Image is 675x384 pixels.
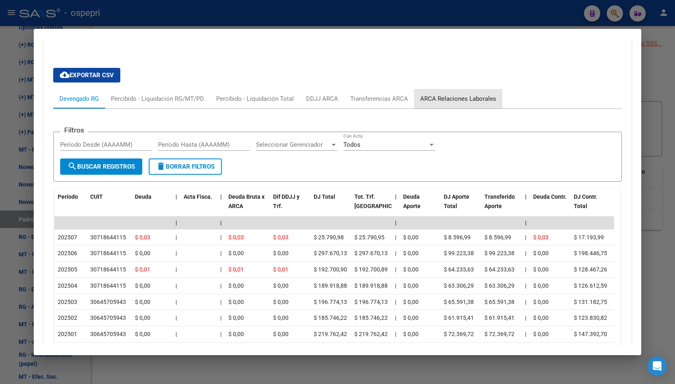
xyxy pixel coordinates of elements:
span: $ 25.790,95 [354,234,384,241]
div: ARCA Relaciones Laborales [420,94,496,103]
span: $ 0,00 [135,299,150,305]
span: | [220,331,221,337]
span: $ 0,00 [273,282,289,289]
h3: Filtros [60,126,88,135]
span: $ 0,01 [273,266,289,273]
span: $ 0,00 [533,250,549,256]
button: Borrar Filtros [149,158,222,175]
span: $ 99.223,38 [444,250,474,256]
div: 30645705943 [90,330,126,339]
datatable-header-cell: Dif DDJJ y Trf. [270,188,310,224]
button: Buscar Registros [60,158,142,175]
span: Deuda [135,193,152,200]
span: $ 0,00 [533,266,549,273]
span: $ 192.700,89 [354,266,388,273]
span: $ 196.774,13 [354,299,388,305]
span: $ 198.446,75 [574,250,607,256]
span: | [220,219,222,226]
datatable-header-cell: Deuda Aporte [400,188,441,224]
span: | [525,299,526,305]
span: | [525,234,526,241]
span: $ 0,00 [228,250,244,256]
mat-icon: cloud_download [60,70,69,80]
span: $ 63.306,29 [444,282,474,289]
datatable-header-cell: | [172,188,180,224]
span: Dif DDJJ y Trf. [273,193,300,209]
datatable-header-cell: Deuda [132,188,172,224]
span: | [525,266,526,273]
datatable-header-cell: Período [54,188,87,224]
div: 30645705943 [90,297,126,307]
span: | [395,331,396,337]
span: | [176,250,177,256]
span: | [525,331,526,337]
span: | [176,266,177,273]
div: Percibido - Liquidación RG/MT/PD [111,94,204,103]
span: $ 0,03 [228,234,244,241]
span: Borrar Filtros [156,163,215,170]
span: | [176,299,177,305]
span: $ 0,01 [135,266,150,273]
span: $ 64.233,63 [444,266,474,273]
span: | [220,234,221,241]
datatable-header-cell: Deuda Bruta x ARCA [225,188,270,224]
span: | [525,250,526,256]
span: $ 297.670,13 [314,250,347,256]
span: Tot. Trf. [GEOGRAPHIC_DATA] [354,193,410,209]
span: $ 61.915,41 [444,315,474,321]
span: 202501 [58,331,77,337]
span: | [395,299,396,305]
span: Deuda Contr. [533,193,566,200]
span: Acta Fisca. [184,193,212,200]
span: $ 0,00 [533,299,549,305]
mat-icon: search [67,161,77,171]
span: $ 0,00 [533,331,549,337]
span: 202507 [58,234,77,241]
span: $ 0,00 [403,315,419,321]
span: $ 0,00 [228,299,244,305]
div: DDJJ ARCA [306,94,338,103]
datatable-header-cell: Deuda Contr. [530,188,571,224]
span: $ 17.193,99 [574,234,604,241]
span: $ 185.746,22 [314,315,347,321]
span: $ 0,03 [135,234,150,241]
span: | [220,315,221,321]
span: | [220,250,221,256]
span: $ 147.392,70 [574,331,607,337]
span: | [395,234,396,241]
span: | [525,219,527,226]
span: | [176,331,177,337]
span: $ 0,00 [273,250,289,256]
datatable-header-cell: | [217,188,225,224]
span: | [220,266,221,273]
span: $ 0,00 [533,282,549,289]
span: $ 61.915,41 [484,315,514,321]
span: 202504 [58,282,77,289]
span: | [220,193,222,200]
span: $ 0,00 [135,250,150,256]
span: CUIT [90,193,103,200]
span: $ 0,00 [273,315,289,321]
div: Devengado RG [59,94,99,103]
span: $ 185.746,22 [354,315,388,321]
datatable-header-cell: Transferido Aporte [481,188,522,224]
datatable-header-cell: DJ Total [310,188,351,224]
span: | [176,193,177,200]
span: $ 0,00 [273,331,289,337]
span: | [176,315,177,321]
span: Todos [343,141,360,148]
span: Seleccionar Gerenciador [256,141,330,148]
span: $ 0,00 [273,299,289,305]
span: $ 0,00 [403,234,419,241]
datatable-header-cell: Trf Contr. [611,188,652,224]
span: $ 0,00 [403,250,419,256]
span: $ 192.700,90 [314,266,347,273]
span: | [395,219,397,226]
span: $ 0,00 [135,282,150,289]
span: $ 219.762,42 [354,331,388,337]
datatable-header-cell: DJ Aporte Total [441,188,481,224]
span: $ 0,03 [273,234,289,241]
span: $ 0,00 [228,315,244,321]
span: | [176,234,177,241]
span: $ 219.762,42 [314,331,347,337]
